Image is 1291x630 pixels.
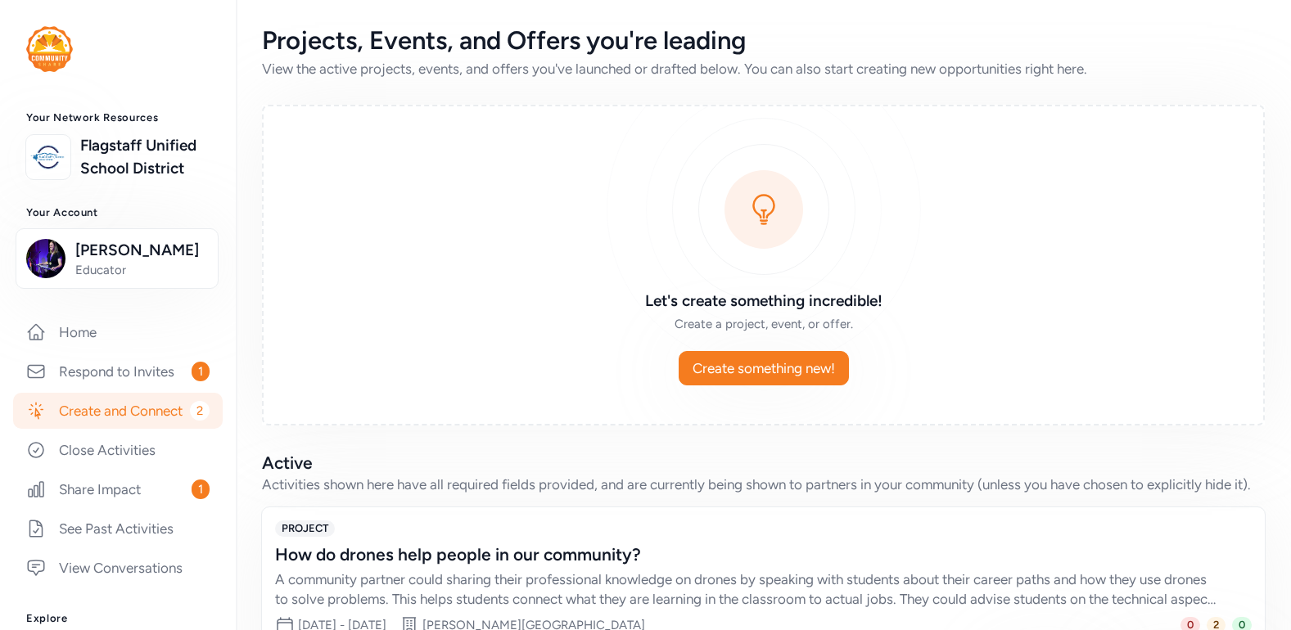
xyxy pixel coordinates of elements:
button: [PERSON_NAME]Educator [16,228,219,289]
h2: Active [262,452,1265,475]
div: View the active projects, events, and offers you've launched or drafted below. You can also start... [262,59,1265,79]
span: 2 [190,401,210,421]
div: A community partner could sharing their professional knowledge on drones by speaking with student... [275,569,1219,609]
a: Flagstaff Unified School District [80,134,210,180]
a: Close Activities [13,432,223,468]
h3: Your Network Resources [26,111,210,124]
a: View Conversations [13,550,223,586]
span: Educator [75,262,208,278]
h3: Let's create something incredible! [528,290,1000,313]
div: Activities shown here have all required fields provided, and are currently being shown to partner... [262,475,1265,494]
span: [PERSON_NAME] [75,239,208,262]
span: 1 [192,479,210,499]
a: See Past Activities [13,511,223,547]
h3: Explore [26,612,210,625]
button: Create something new! [679,351,849,385]
div: Create a project, event, or offer. [528,316,1000,332]
a: Create and Connect2 [13,393,223,429]
a: Respond to Invites1 [13,353,223,389]
div: How do drones help people in our community? [275,543,1219,566]
a: Share Impact1 [13,471,223,507]
span: Create something new! [693,358,835,378]
img: logo [30,139,66,175]
span: 1 [192,362,210,381]
h3: Your Account [26,206,210,219]
span: PROJECT [275,520,335,537]
img: logo [26,26,73,72]
a: Home [13,314,223,350]
div: Projects, Events, and Offers you're leading [262,26,1265,56]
